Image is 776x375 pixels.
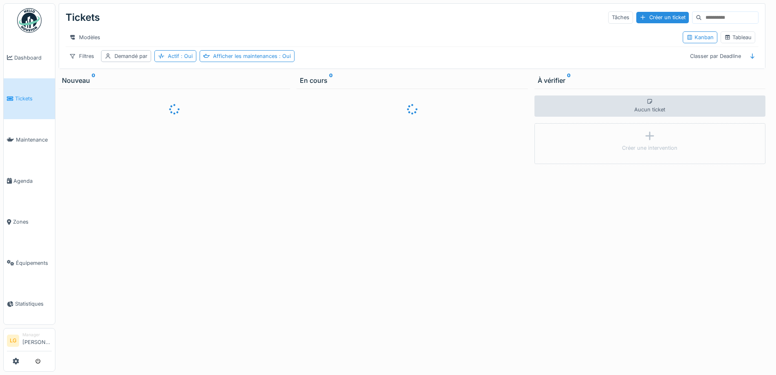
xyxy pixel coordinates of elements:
[277,53,291,59] span: : Oui
[114,52,147,60] div: Demandé par
[4,37,55,78] a: Dashboard
[16,259,52,267] span: Équipements
[13,177,52,185] span: Agenda
[15,95,52,102] span: Tickets
[62,75,287,85] div: Nouveau
[4,160,55,202] a: Agenda
[4,284,55,325] a: Statistiques
[168,52,193,60] div: Actif
[567,75,571,85] sup: 0
[7,332,52,351] a: LG Manager[PERSON_NAME]
[686,33,714,41] div: Kanban
[66,31,104,43] div: Modèles
[22,332,52,349] li: [PERSON_NAME]
[22,332,52,338] div: Manager
[17,8,42,33] img: Badge_color-CXgf-gQk.svg
[724,33,752,41] div: Tableau
[15,300,52,308] span: Statistiques
[608,11,633,23] div: Tâches
[4,78,55,120] a: Tickets
[300,75,525,85] div: En cours
[92,75,95,85] sup: 0
[14,54,52,62] span: Dashboard
[4,201,55,242] a: Zones
[4,119,55,160] a: Maintenance
[7,335,19,347] li: LG
[66,7,100,28] div: Tickets
[66,50,98,62] div: Filtres
[622,144,677,152] div: Créer une intervention
[179,53,193,59] span: : Oui
[538,75,763,85] div: À vérifier
[534,95,766,117] div: Aucun ticket
[4,242,55,284] a: Équipements
[329,75,333,85] sup: 0
[213,52,291,60] div: Afficher les maintenances
[686,50,745,62] div: Classer par Deadline
[636,12,689,23] div: Créer un ticket
[16,136,52,144] span: Maintenance
[13,218,52,226] span: Zones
